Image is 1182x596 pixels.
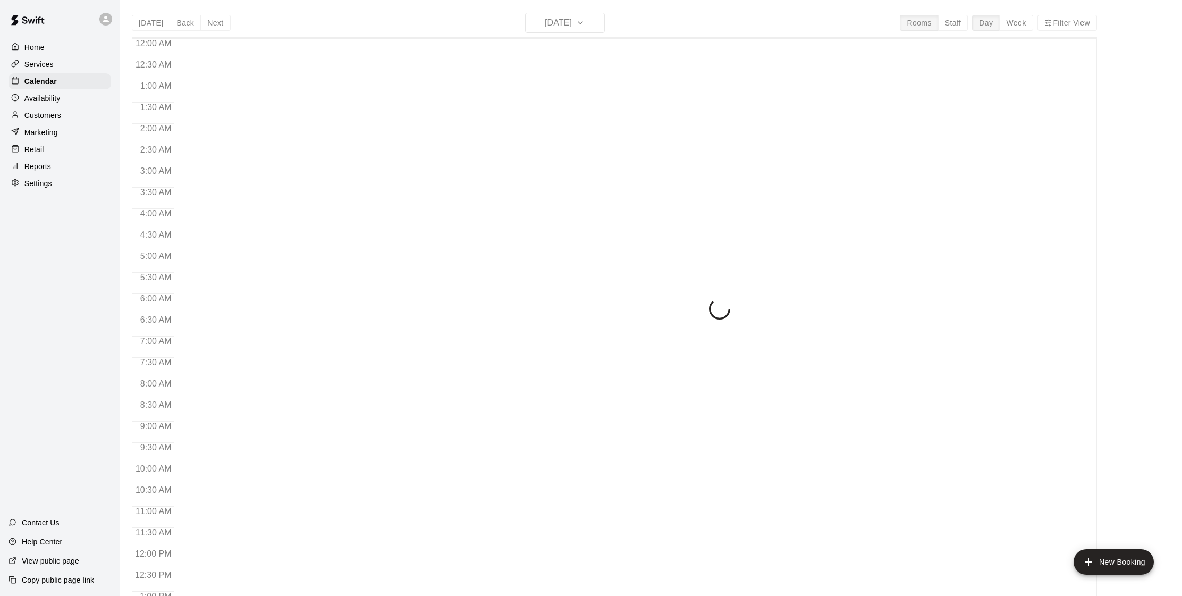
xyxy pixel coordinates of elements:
a: Settings [9,175,111,191]
p: Customers [24,110,61,121]
span: 7:30 AM [138,358,174,367]
span: 8:00 AM [138,379,174,388]
p: Availability [24,93,61,104]
p: Settings [24,178,52,189]
span: 12:00 AM [133,39,174,48]
span: 1:00 AM [138,81,174,90]
span: 4:00 AM [138,209,174,218]
span: 6:30 AM [138,315,174,324]
p: Copy public page link [22,575,94,585]
span: 10:30 AM [133,485,174,494]
a: Availability [9,90,111,106]
p: Calendar [24,76,57,87]
span: 12:30 PM [132,570,174,580]
span: 1:30 AM [138,103,174,112]
p: Help Center [22,536,62,547]
span: 7:00 AM [138,337,174,346]
span: 2:30 AM [138,145,174,154]
span: 10:00 AM [133,464,174,473]
p: Retail [24,144,44,155]
a: Home [9,39,111,55]
span: 5:30 AM [138,273,174,282]
span: 9:30 AM [138,443,174,452]
span: 3:30 AM [138,188,174,197]
span: 12:00 PM [132,549,174,558]
span: 4:30 AM [138,230,174,239]
a: Reports [9,158,111,174]
span: 6:00 AM [138,294,174,303]
span: 12:30 AM [133,60,174,69]
p: View public page [22,556,79,566]
span: 5:00 AM [138,251,174,261]
span: 3:00 AM [138,166,174,175]
span: 9:00 AM [138,422,174,431]
a: Marketing [9,124,111,140]
span: 2:00 AM [138,124,174,133]
span: 11:00 AM [133,507,174,516]
button: add [1074,549,1154,575]
span: 8:30 AM [138,400,174,409]
a: Retail [9,141,111,157]
a: Services [9,56,111,72]
p: Home [24,42,45,53]
a: Customers [9,107,111,123]
a: Calendar [9,73,111,89]
p: Reports [24,161,51,172]
p: Marketing [24,127,58,138]
p: Contact Us [22,517,60,528]
p: Services [24,59,54,70]
span: 11:30 AM [133,528,174,537]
